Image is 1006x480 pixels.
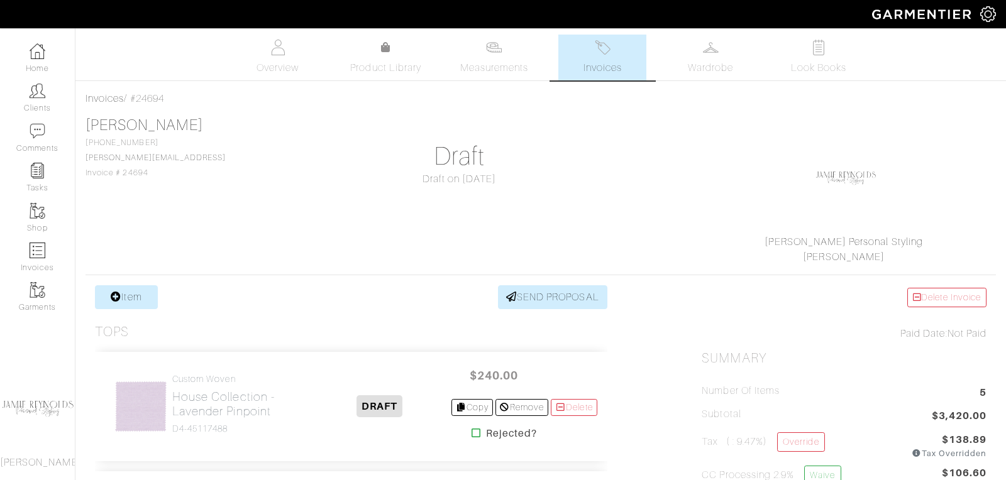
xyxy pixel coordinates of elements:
[30,203,45,219] img: garments-icon-b7da505a4dc4fd61783c78ac3ca0ef83fa9d6f193b1c9dc38574b1d14d53ca28.png
[95,285,158,309] a: Item
[702,408,741,420] h5: Subtotal
[30,243,45,258] img: orders-icon-0abe47150d42831381b5fb84f609e132dff9fe21cb692f30cb5eec754e2cba89.png
[980,385,987,402] span: 5
[703,40,719,55] img: wardrobe-487a4870c1b7c33e795ec22d11cfc2ed9d08956e64fb3008fe2437562e282088.svg
[932,408,987,425] span: $3,420.00
[558,35,646,80] a: Invoices
[811,40,827,55] img: todo-9ac3debb85659649dc8f770b8b6100bb5dab4b48dedcbae339e5042a72dfd3cc.svg
[30,43,45,59] img: dashboard-icon-dbcd8f5a0b271acd01030246c82b418ddd0df26cd7fceb0bd07c9910d44c42f6.png
[666,35,754,80] a: Wardrobe
[900,328,948,339] span: Paid Date:
[342,40,430,75] a: Product Library
[486,426,537,441] strong: Rejected?
[86,91,996,106] div: / #24694
[688,60,733,75] span: Wardrobe
[803,251,885,263] a: [PERSON_NAME]
[498,285,607,309] a: SEND PROPOSAL
[317,172,602,187] div: Draft on [DATE]
[583,60,622,75] span: Invoices
[30,163,45,178] img: reminder-icon-8004d30b9f0a5d33ae49ab947aed9ed385cf756f9e5892f1edd6e32f2345188e.png
[172,423,309,434] h4: D4-45117488
[702,432,824,454] h5: Tax ( : 9.47%)
[595,40,611,55] img: orders-27d20c2124de7fd6de4e0e44c1d41de31381a507db9b33961299e4e07d508b8c.svg
[777,432,824,452] a: Override
[912,447,987,459] div: Tax Overridden
[486,40,502,55] img: measurements-466bbee1fd09ba9460f595b01e5d73f9e2bff037440d3c8f018324cb6cdf7a4a.svg
[257,60,299,75] span: Overview
[450,35,539,80] a: Measurements
[30,83,45,99] img: clients-icon-6bae9207a08558b7cb47a8932f037763ab4055f8c8b6bfacd5dc20c3e0201464.png
[451,399,494,416] a: Copy
[350,60,421,75] span: Product Library
[234,35,322,80] a: Overview
[765,236,923,248] a: [PERSON_NAME] Personal Styling
[86,93,124,104] a: Invoices
[775,35,863,80] a: Look Books
[814,146,877,209] img: Laf3uQ8GxXCUCpUxMBPvKvLn.png
[172,374,309,385] h4: Custom Woven
[172,374,309,434] a: Custom Woven House Collection - Lavender Pinpoint D4-45117488
[30,123,45,139] img: comment-icon-a0a6a9ef722e966f86d9cbdc48e553b5cf19dbc54f86b18d962a5391bc8f6eb6.png
[270,40,285,55] img: basicinfo-40fd8af6dae0f16599ec9e87c0ef1c0a1fdea2edbe929e3d69a839185d80c458.svg
[357,395,402,417] span: DRAFT
[495,399,548,416] a: Remove
[30,282,45,298] img: garments-icon-b7da505a4dc4fd61783c78ac3ca0ef83fa9d6f193b1c9dc38574b1d14d53ca28.png
[702,351,987,366] h2: Summary
[114,380,167,433] img: wpa5zKi3fvNME7fixdwiSMvW
[942,432,987,447] span: $138.89
[86,117,203,133] a: [PERSON_NAME]
[551,399,597,416] a: Delete
[172,390,309,418] h2: House Collection - Lavender Pinpoint
[702,326,987,341] div: Not Paid
[456,362,532,389] span: $240.00
[907,288,987,307] a: Delete Invoice
[86,138,226,177] span: [PHONE_NUMBER] Invoice # 24694
[980,6,996,22] img: gear-icon-white-bd11855cb880d31180b6d7d6211b90ccbf57a29d726f0c71d8c61bd08dd39cc2.png
[317,141,602,172] h1: Draft
[86,153,226,162] a: [PERSON_NAME][EMAIL_ADDRESS]
[460,60,529,75] span: Measurements
[791,60,847,75] span: Look Books
[95,324,129,340] h3: Tops
[866,3,980,25] img: garmentier-logo-header-white-b43fb05a5012e4ada735d5af1a66efaba907eab6374d6393d1fbf88cb4ef424d.png
[702,385,780,397] h5: Number of Items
